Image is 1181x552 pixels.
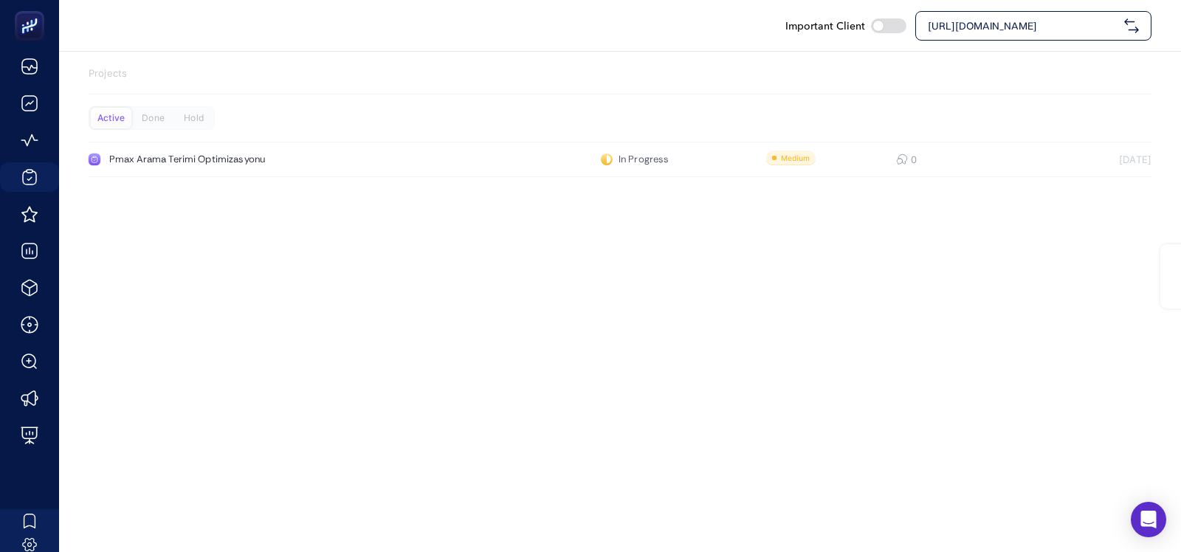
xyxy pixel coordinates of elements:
img: svg%3e [1124,18,1139,33]
div: Done [133,108,173,128]
div: 0 [896,153,909,165]
div: Open Intercom Messenger [1131,502,1166,537]
span: Important Client [785,18,865,33]
div: In Progress [601,153,669,165]
a: Pmax Arama Terimi OptimizasyonuIn Progress0[DATE] [89,142,1151,177]
span: [URL][DOMAIN_NAME] [928,18,1118,33]
div: Pmax Arama Terimi Optimizasyonu [109,153,450,165]
div: [DATE] [1048,153,1151,165]
div: Active [91,108,131,128]
p: Projects [89,66,1151,81]
div: Hold [173,108,214,128]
